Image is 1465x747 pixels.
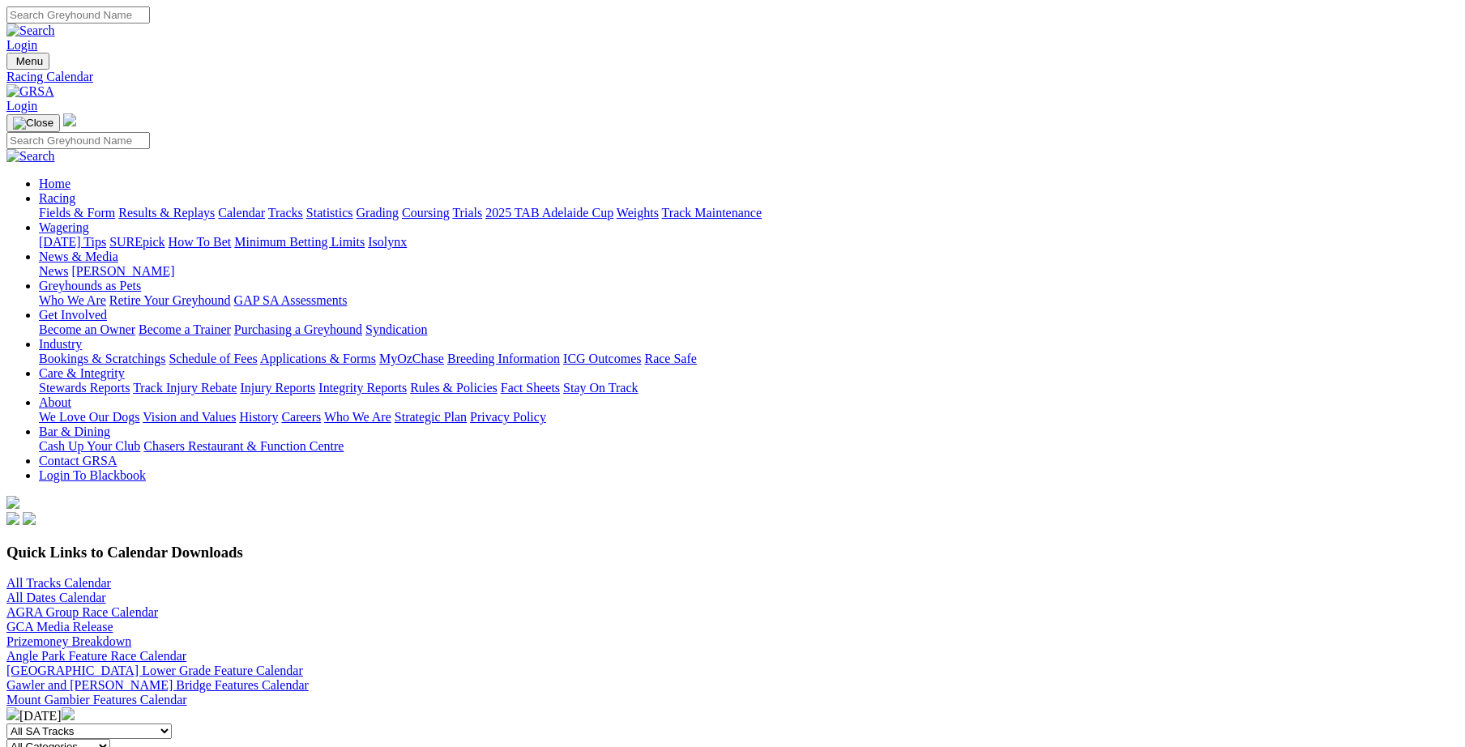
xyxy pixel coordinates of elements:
[139,322,231,336] a: Become a Trainer
[324,410,391,424] a: Who We Are
[39,177,70,190] a: Home
[39,293,1459,308] div: Greyhounds as Pets
[39,366,125,380] a: Care & Integrity
[379,352,444,365] a: MyOzChase
[71,264,174,278] a: [PERSON_NAME]
[6,6,150,23] input: Search
[6,693,187,706] a: Mount Gambier Features Calendar
[118,206,215,220] a: Results & Replays
[6,512,19,525] img: facebook.svg
[368,235,407,249] a: Isolynx
[6,149,55,164] img: Search
[6,591,106,604] a: All Dates Calendar
[39,235,106,249] a: [DATE] Tips
[6,84,54,99] img: GRSA
[6,132,150,149] input: Search
[39,352,1459,366] div: Industry
[306,206,353,220] a: Statistics
[39,410,139,424] a: We Love Our Dogs
[318,381,407,395] a: Integrity Reports
[39,410,1459,425] div: About
[39,322,1459,337] div: Get Involved
[169,352,257,365] a: Schedule of Fees
[39,293,106,307] a: Who We Are
[281,410,321,424] a: Careers
[234,293,348,307] a: GAP SA Assessments
[6,707,19,720] img: chevron-left-pager-white.svg
[6,649,186,663] a: Angle Park Feature Race Calendar
[365,322,427,336] a: Syndication
[39,395,71,409] a: About
[39,439,140,453] a: Cash Up Your Club
[6,99,37,113] a: Login
[143,439,344,453] a: Chasers Restaurant & Function Centre
[16,55,43,67] span: Menu
[169,235,232,249] a: How To Bet
[6,544,1459,561] h3: Quick Links to Calendar Downloads
[6,605,158,619] a: AGRA Group Race Calendar
[39,337,82,351] a: Industry
[62,707,75,720] img: chevron-right-pager-white.svg
[39,468,146,482] a: Login To Blackbook
[143,410,236,424] a: Vision and Values
[6,634,131,648] a: Prizemoney Breakdown
[395,410,467,424] a: Strategic Plan
[240,381,315,395] a: Injury Reports
[6,53,49,70] button: Toggle navigation
[563,352,641,365] a: ICG Outcomes
[6,23,55,38] img: Search
[109,235,164,249] a: SUREpick
[39,352,165,365] a: Bookings & Scratchings
[218,206,265,220] a: Calendar
[402,206,450,220] a: Coursing
[410,381,498,395] a: Rules & Policies
[6,707,1459,724] div: [DATE]
[234,235,365,249] a: Minimum Betting Limits
[6,678,309,692] a: Gawler and [PERSON_NAME] Bridge Features Calendar
[39,454,117,467] a: Contact GRSA
[133,381,237,395] a: Track Injury Rebate
[39,206,115,220] a: Fields & Form
[662,206,762,220] a: Track Maintenance
[13,117,53,130] img: Close
[644,352,696,365] a: Race Safe
[109,293,231,307] a: Retire Your Greyhound
[501,381,560,395] a: Fact Sheets
[39,220,89,234] a: Wagering
[485,206,613,220] a: 2025 TAB Adelaide Cup
[357,206,399,220] a: Grading
[6,38,37,52] a: Login
[39,264,68,278] a: News
[617,206,659,220] a: Weights
[39,425,110,438] a: Bar & Dining
[6,620,113,634] a: GCA Media Release
[39,264,1459,279] div: News & Media
[260,352,376,365] a: Applications & Forms
[39,279,141,292] a: Greyhounds as Pets
[63,113,76,126] img: logo-grsa-white.png
[239,410,278,424] a: History
[39,308,107,322] a: Get Involved
[6,664,303,677] a: [GEOGRAPHIC_DATA] Lower Grade Feature Calendar
[6,70,1459,84] a: Racing Calendar
[39,322,135,336] a: Become an Owner
[452,206,482,220] a: Trials
[268,206,303,220] a: Tracks
[470,410,546,424] a: Privacy Policy
[39,191,75,205] a: Racing
[447,352,560,365] a: Breeding Information
[563,381,638,395] a: Stay On Track
[39,439,1459,454] div: Bar & Dining
[23,512,36,525] img: twitter.svg
[39,206,1459,220] div: Racing
[6,114,60,132] button: Toggle navigation
[6,496,19,509] img: logo-grsa-white.png
[234,322,362,336] a: Purchasing a Greyhound
[39,381,1459,395] div: Care & Integrity
[6,576,111,590] a: All Tracks Calendar
[39,250,118,263] a: News & Media
[39,381,130,395] a: Stewards Reports
[39,235,1459,250] div: Wagering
